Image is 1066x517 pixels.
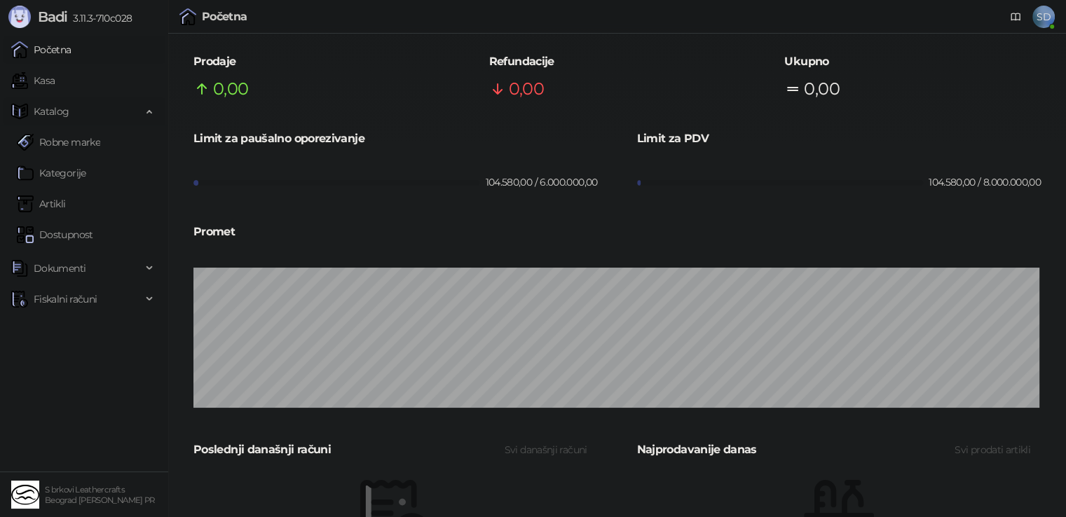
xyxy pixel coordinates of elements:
span: SD [1032,6,1055,28]
span: Badi [38,8,67,25]
div: Najprodavanije danas [637,441,945,458]
a: Robne marke [17,128,100,156]
div: 104.580,00 / 6.000.000,00 [482,174,600,190]
a: Kategorije [17,159,86,187]
span: 0,00 [213,76,248,102]
small: S brkovi Leathercrafts Beograd [PERSON_NAME] PR [45,485,155,505]
img: 64x64-companyLogo-a112a103-5c05-4bb6-bef4-cc84a03c1f05.png [11,481,39,509]
h5: Prodaje [193,53,450,70]
span: 0,00 [804,76,839,102]
span: Fiskalni računi [34,285,97,313]
div: Poslednji današnji računi [193,441,494,458]
span: Katalog [34,97,69,125]
span: Dokumenti [34,254,86,282]
a: Početna [11,36,71,64]
div: Promet [193,223,1041,240]
a: Kasa [11,67,55,95]
img: Logo [8,6,31,28]
div: 104.580,00 / 8.000.000,00 [926,174,1044,190]
div: Limit za paušalno oporezivanje [193,130,598,147]
button: Svi prodati artikli [944,439,1041,461]
a: ArtikliArtikli [17,190,66,218]
button: Svi današnji računi [494,439,598,461]
a: Dokumentacija [1004,6,1027,28]
h5: Refundacije [489,53,746,70]
div: Limit za PDV [637,130,1041,147]
div: Početna [202,11,247,22]
span: 0,00 [509,76,544,102]
a: Dostupnost [17,221,93,249]
span: 3.11.3-710c028 [67,12,132,25]
h5: Ukupno [784,53,1041,70]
